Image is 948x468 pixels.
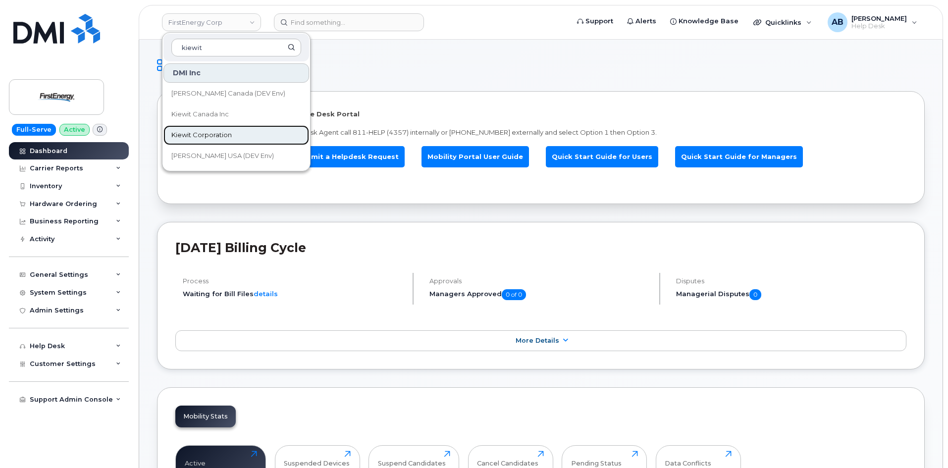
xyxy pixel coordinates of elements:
input: Search [171,39,301,56]
span: [PERSON_NAME] Canada (DEV Env) [171,89,285,99]
h5: Managerial Disputes [676,289,906,300]
span: 0 of 0 [502,289,526,300]
div: Cancel Candidates [477,451,538,467]
a: [PERSON_NAME] USA (DEV Env) [163,146,309,166]
div: Data Conflicts [665,451,711,467]
span: [PERSON_NAME] USA (DEV Env) [171,151,274,161]
li: Waiting for Bill Files [183,289,404,299]
a: Kiewit Canada Inc [163,104,309,124]
h2: [DATE] Billing Cycle [175,240,906,255]
div: Pending Status [571,451,622,467]
a: Quick Start Guide for Users [546,146,658,167]
a: Quick Start Guide for Managers [675,146,803,167]
div: Suspend Candidates [378,451,446,467]
a: Kiewit Corporation [163,125,309,145]
div: Suspended Devices [284,451,350,467]
h5: Managers Approved [429,289,651,300]
span: Kiewit Canada Inc [171,109,229,119]
div: DMI Inc [163,63,309,83]
p: To speak with a Mobile Device Service Desk Agent call 811-HELP (4357) internally or [PHONE_NUMBER... [175,128,906,137]
a: Submit a Helpdesk Request [291,146,405,167]
h4: Approvals [429,277,651,285]
a: Mobility Portal User Guide [421,146,529,167]
div: Active [185,451,206,467]
span: More Details [516,337,559,344]
p: Welcome to the Mobile Device Service Desk Portal [175,109,906,119]
a: details [254,290,278,298]
span: 0 [749,289,761,300]
span: Kiewit Corporation [171,130,232,140]
iframe: Messenger Launcher [905,425,941,461]
h4: Process [183,277,404,285]
a: [PERSON_NAME] Canada (DEV Env) [163,84,309,104]
h4: Disputes [676,277,906,285]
